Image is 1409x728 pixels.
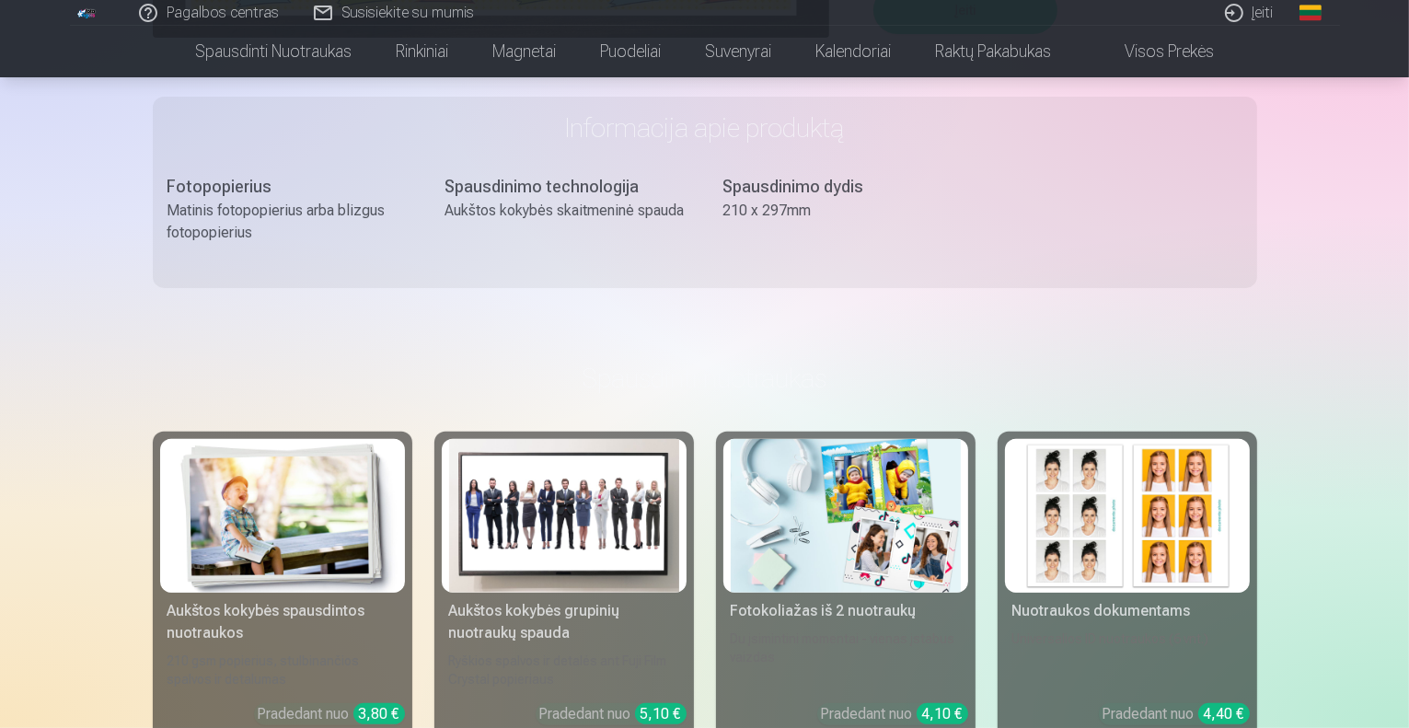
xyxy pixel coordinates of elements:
div: Spausdinimo dydis [723,174,964,200]
img: Nuotraukos dokumentams [1012,439,1242,593]
a: Spausdinti nuotraukas [173,26,374,77]
div: 4,40 € [1198,703,1250,724]
div: Pradedant nuo [258,703,405,725]
img: /fa2 [77,7,98,18]
div: Spausdinimo technologija [445,174,687,200]
a: Kalendoriai [793,26,913,77]
div: Matinis fotopopierius arba blizgus fotopopierius [167,200,409,244]
div: Ryškios spalvos ir detalės ant Fuji Film Crystal popieriaus [442,652,687,688]
div: Aukštos kokybės spausdintos nuotraukos [160,600,405,644]
a: Rinkiniai [374,26,470,77]
div: 3,80 € [353,703,405,724]
a: Visos prekės [1073,26,1236,77]
img: Aukštos kokybės spausdintos nuotraukos [167,439,398,593]
a: Magnetai [470,26,578,77]
div: Aukštos kokybės grupinių nuotraukų spauda [442,600,687,644]
div: 5,10 € [635,703,687,724]
a: Puodeliai [578,26,683,77]
div: 4,10 € [917,703,968,724]
div: Fotopopierius [167,174,409,200]
div: Universalios ID nuotraukos (6 vnt.) [1005,630,1250,688]
div: 210 gsm popierius, stulbinančios spalvos ir detalumas [160,652,405,688]
div: 210 x 297mm [723,200,964,222]
img: Aukštos kokybės grupinių nuotraukų spauda [449,439,679,593]
div: Du įsimintini momentai - vienas įstabus vaizdas [723,630,968,688]
div: Nuotraukos dokumentams [1005,600,1250,622]
img: Fotokoliažas iš 2 nuotraukų [731,439,961,593]
h3: Informacija apie produktą [167,111,1242,144]
div: Pradedant nuo [539,703,687,725]
div: Fotokoliažas iš 2 nuotraukų [723,600,968,622]
a: Raktų pakabukas [913,26,1073,77]
div: Pradedant nuo [821,703,968,725]
div: Aukštos kokybės skaitmeninė spauda [445,200,687,222]
div: Pradedant nuo [1103,703,1250,725]
h3: Spausdinti nuotraukas [167,362,1242,395]
a: Suvenyrai [683,26,793,77]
